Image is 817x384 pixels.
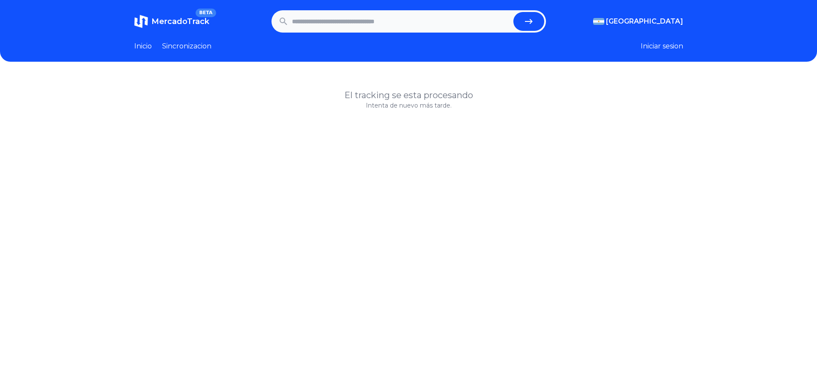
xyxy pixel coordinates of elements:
img: MercadoTrack [134,15,148,28]
p: Intenta de nuevo más tarde. [134,101,683,110]
span: BETA [196,9,216,17]
button: [GEOGRAPHIC_DATA] [593,16,683,27]
a: Sincronizacion [162,41,211,51]
a: MercadoTrackBETA [134,15,209,28]
img: Argentina [593,18,604,25]
button: Iniciar sesion [641,41,683,51]
span: MercadoTrack [151,17,209,26]
a: Inicio [134,41,152,51]
span: [GEOGRAPHIC_DATA] [606,16,683,27]
h1: El tracking se esta procesando [134,89,683,101]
